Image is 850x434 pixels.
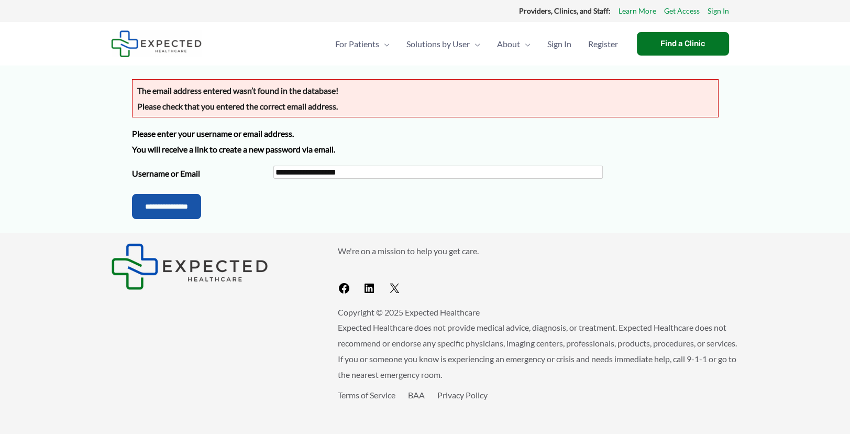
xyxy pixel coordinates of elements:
[708,4,729,18] a: Sign In
[664,4,700,18] a: Get Access
[132,166,273,181] label: Username or Email
[338,307,480,317] span: Copyright © 2025 Expected Healthcare
[519,6,611,15] strong: Providers, Clinics, and Staff:
[398,26,489,62] a: Solutions by UserMenu Toggle
[408,390,425,400] a: BAA
[470,26,480,62] span: Menu Toggle
[547,26,571,62] span: Sign In
[111,243,268,290] img: Expected Healthcare Logo - side, dark font, small
[338,387,739,427] aside: Footer Widget 3
[335,26,379,62] span: For Patients
[588,26,618,62] span: Register
[619,4,656,18] a: Learn More
[520,26,531,62] span: Menu Toggle
[637,32,729,56] a: Find a Clinic
[338,243,739,299] aside: Footer Widget 2
[489,26,539,62] a: AboutMenu Toggle
[338,243,739,259] p: We're on a mission to help you get care.
[327,26,626,62] nav: Primary Site Navigation
[111,243,312,290] aside: Footer Widget 1
[379,26,390,62] span: Menu Toggle
[437,390,488,400] a: Privacy Policy
[111,30,202,57] img: Expected Healthcare Logo - side, dark font, small
[327,26,398,62] a: For PatientsMenu Toggle
[539,26,580,62] a: Sign In
[338,390,395,400] a: Terms of Service
[338,322,737,379] span: Expected Healthcare does not provide medical advice, diagnosis, or treatment. Expected Healthcare...
[137,85,338,111] strong: The email address entered wasn’t found in the database! Please check that you entered the correct...
[132,126,719,157] p: Please enter your username or email address. You will receive a link to create a new password via...
[406,26,470,62] span: Solutions by User
[580,26,626,62] a: Register
[497,26,520,62] span: About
